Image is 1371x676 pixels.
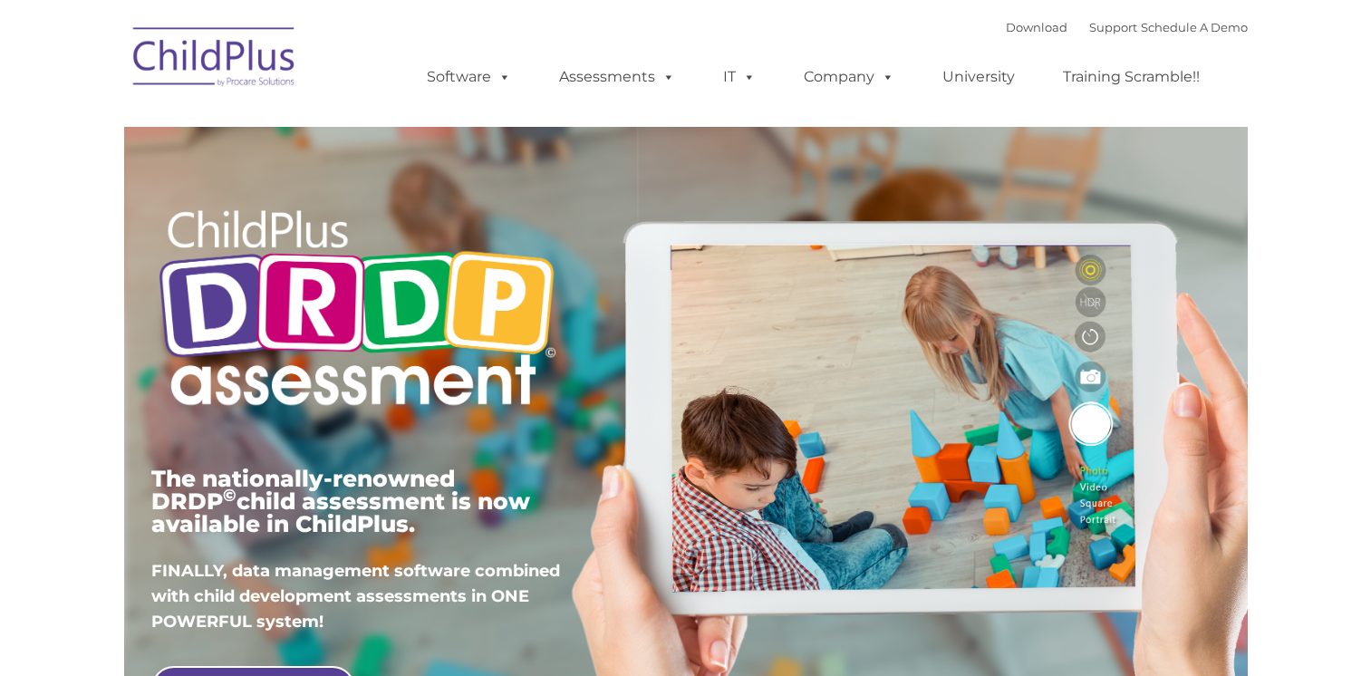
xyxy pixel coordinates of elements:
[786,59,912,95] a: Company
[924,59,1033,95] a: University
[1141,20,1248,34] a: Schedule A Demo
[1006,20,1067,34] a: Download
[151,186,563,436] img: Copyright - DRDP Logo Light
[705,59,774,95] a: IT
[1006,20,1248,34] font: |
[541,59,693,95] a: Assessments
[124,14,305,105] img: ChildPlus by Procare Solutions
[409,59,529,95] a: Software
[1089,20,1137,34] a: Support
[223,485,237,506] sup: ©
[151,561,560,632] span: FINALLY, data management software combined with child development assessments in ONE POWERFUL sys...
[1045,59,1218,95] a: Training Scramble!!
[151,465,530,537] span: The nationally-renowned DRDP child assessment is now available in ChildPlus.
